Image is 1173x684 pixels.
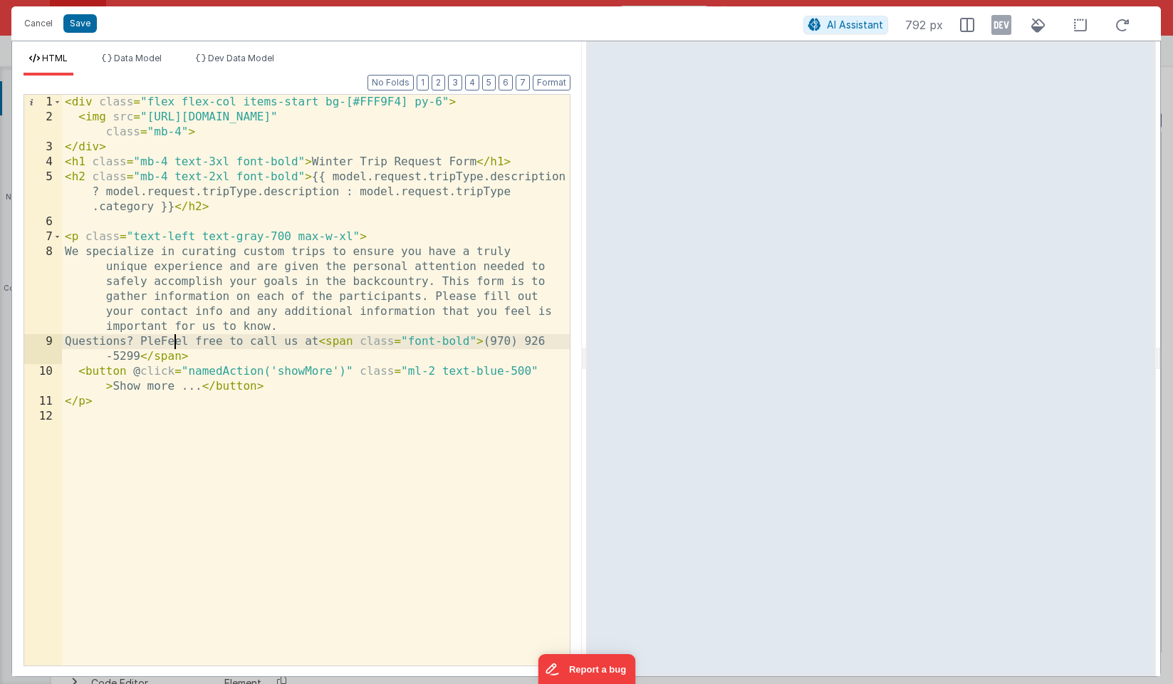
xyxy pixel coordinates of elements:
[538,654,635,684] iframe: Marker.io feedback button
[24,229,62,244] div: 7
[208,53,274,63] span: Dev Data Model
[42,53,68,63] span: HTML
[432,75,445,90] button: 2
[24,244,62,334] div: 8
[24,140,62,155] div: 3
[24,110,62,140] div: 2
[417,75,429,90] button: 1
[482,75,496,90] button: 5
[24,364,62,394] div: 10
[24,95,62,110] div: 1
[63,14,97,33] button: Save
[24,334,62,364] div: 9
[24,214,62,229] div: 6
[24,394,62,409] div: 11
[905,16,943,33] span: 792 px
[24,170,62,214] div: 5
[516,75,530,90] button: 7
[17,14,60,33] button: Cancel
[533,75,570,90] button: Format
[827,19,883,31] span: AI Assistant
[24,409,62,424] div: 12
[114,53,162,63] span: Data Model
[448,75,462,90] button: 3
[367,75,414,90] button: No Folds
[803,16,888,34] button: AI Assistant
[465,75,479,90] button: 4
[24,155,62,170] div: 4
[499,75,513,90] button: 6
